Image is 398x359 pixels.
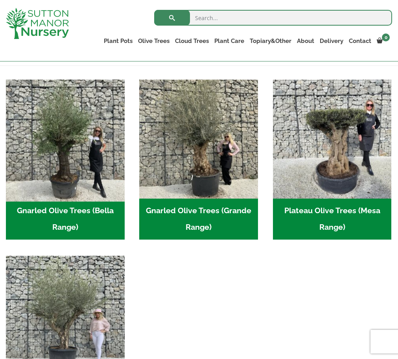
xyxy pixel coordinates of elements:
[382,33,390,41] span: 0
[317,35,346,47] a: Delivery
[212,35,247,47] a: Plant Care
[101,35,135,47] a: Plant Pots
[294,35,317,47] a: About
[273,80,392,240] a: Visit product category Plateau Olive Trees (Mesa Range)
[154,10,392,26] input: Search...
[6,80,125,240] a: Visit product category Gnarled Olive Trees (Bella Range)
[139,80,258,240] a: Visit product category Gnarled Olive Trees (Grande Range)
[139,80,258,199] img: Gnarled Olive Trees (Grande Range)
[247,35,294,47] a: Topiary&Other
[273,199,392,240] h2: Plateau Olive Trees (Mesa Range)
[139,199,258,240] h2: Gnarled Olive Trees (Grande Range)
[346,35,374,47] a: Contact
[172,35,212,47] a: Cloud Trees
[374,35,392,47] a: 0
[3,76,127,201] img: Gnarled Olive Trees (Bella Range)
[6,8,69,39] img: logo
[135,35,172,47] a: Olive Trees
[6,199,125,240] h2: Gnarled Olive Trees (Bella Range)
[273,80,392,199] img: Plateau Olive Trees (Mesa Range)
